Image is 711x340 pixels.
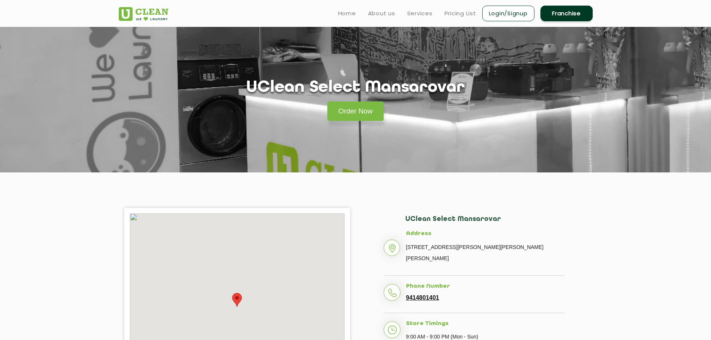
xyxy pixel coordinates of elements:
[327,102,384,121] a: Order Now
[445,9,476,18] a: Pricing List
[406,321,565,327] h5: Store Timings
[406,231,565,237] h5: Address
[119,7,168,21] img: UClean Laundry and Dry Cleaning
[368,9,395,18] a: About us
[406,241,565,264] p: [STREET_ADDRESS][PERSON_NAME][PERSON_NAME][PERSON_NAME]
[405,215,565,231] h2: UClean Select Mansarovar
[482,6,534,21] a: Login/Signup
[407,9,433,18] a: Services
[338,9,356,18] a: Home
[246,78,465,97] h1: UClean Select Mansarovar
[406,283,565,290] h5: Phone Number
[406,294,439,301] a: 9414801401
[540,6,593,21] a: Franchise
